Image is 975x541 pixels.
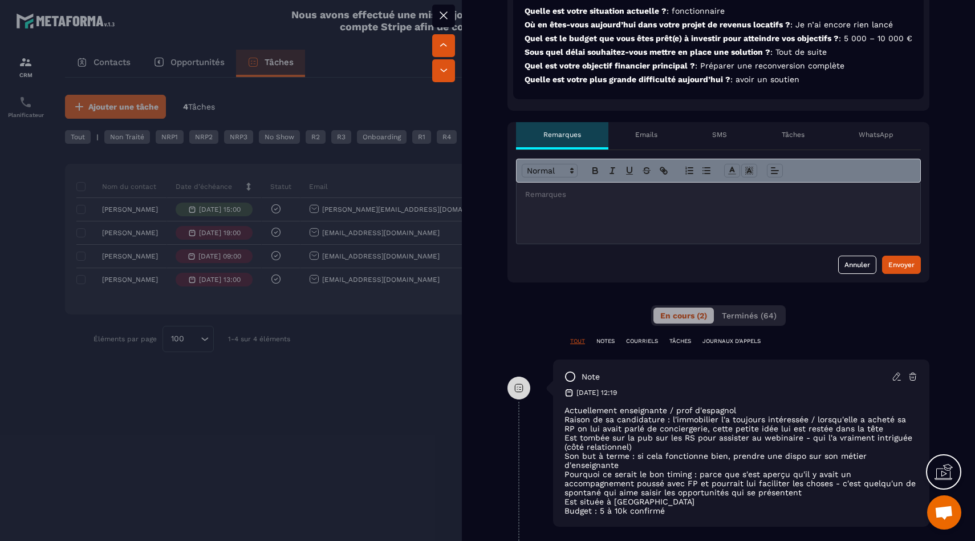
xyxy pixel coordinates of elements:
[888,259,915,270] div: Envoyer
[570,337,585,345] p: TOUT
[525,47,912,58] p: Sous quel délai souhaitez-vous mettre en place une solution ?
[882,256,921,274] button: Envoyer
[859,130,893,139] p: WhatsApp
[695,61,844,70] span: : Préparer une reconversion complète
[525,60,912,71] p: Quel est votre objectif financier principal ?
[712,130,727,139] p: SMS
[564,470,918,497] p: Pourquoi ce serait le bon timing : parce que s'est aperçu qu'il y avait un accompagnement poussé ...
[626,337,658,345] p: COURRIELS
[525,19,912,30] p: Où en êtes-vous aujourd’hui dans votre projet de revenus locatifs ?
[635,130,657,139] p: Emails
[525,74,912,85] p: Quelle est votre plus grande difficulté aujourd’hui ?
[576,388,617,397] p: [DATE] 12:19
[715,308,783,324] button: Terminés (64)
[790,20,893,29] span: : Je n’ai encore rien lancé
[839,34,912,43] span: : 5 000 – 10 000 €
[669,337,691,345] p: TÂCHES
[722,311,777,320] span: Terminés (64)
[543,130,581,139] p: Remarques
[596,337,615,345] p: NOTES
[525,33,912,44] p: Quel est le budget que vous êtes prêt(e) à investir pour atteindre vos objectifs ?
[564,506,918,515] p: Budget : 5 à 10k confirmé
[838,256,876,274] button: Annuler
[660,311,707,320] span: En cours (2)
[564,497,918,506] p: Est située à [GEOGRAPHIC_DATA]
[525,6,912,17] p: Quelle est votre situation actuelle ?
[564,406,918,415] p: Actuellement enseignante / prof d'espagnol
[564,415,918,433] p: Raison de sa candidature : l'immobilier l'a toujours intéressée / lorsqu'elle a acheté sa RP on l...
[770,47,827,56] span: : Tout de suite
[782,130,805,139] p: Tâches
[667,6,725,15] span: : fonctionnaire
[564,433,918,451] p: Est tombée sur la pub sur les RS pour assister au webinaire - qui l'a vraiment intriguée (côté re...
[927,495,961,530] div: Ouvrir le chat
[730,75,799,84] span: : avoir un soutien
[653,308,714,324] button: En cours (2)
[564,451,918,470] p: Son but à terme : si cela fonctionne bien, prendre une dispo sur son métier d'enseignante
[582,372,600,382] p: note
[702,337,761,345] p: JOURNAUX D'APPELS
